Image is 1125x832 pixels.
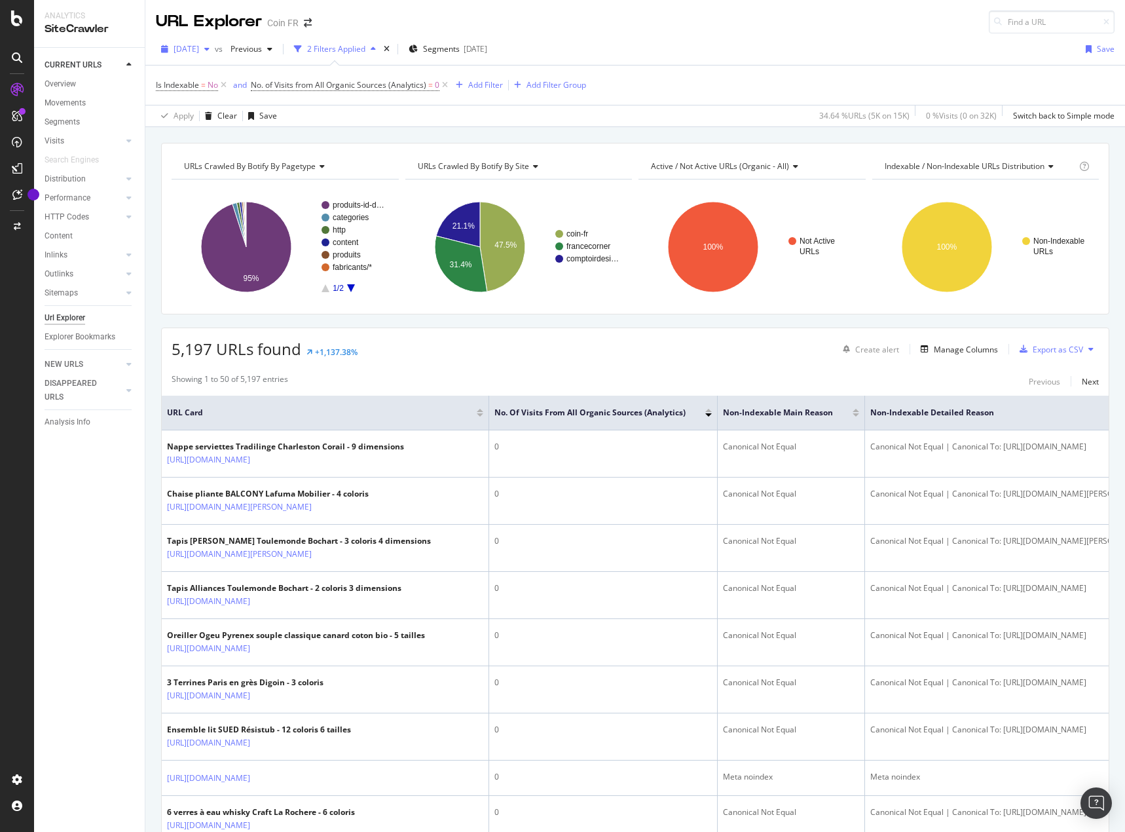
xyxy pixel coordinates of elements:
a: Content [45,229,136,243]
button: Clear [200,105,237,126]
div: Canonical Not Equal [723,677,859,689]
div: Performance [45,191,90,205]
div: 0 [494,441,712,453]
div: Nappe serviettes Tradilinge Charleston Corail - 9 dimensions [167,441,404,453]
a: [URL][DOMAIN_NAME] [167,736,250,749]
div: arrow-right-arrow-left [304,18,312,28]
div: Search Engines [45,153,99,167]
div: A chart. [405,190,633,304]
text: coin-fr [566,229,588,238]
div: Segments [45,115,80,129]
div: 0 [494,677,712,689]
div: Add Filter [468,79,503,90]
div: Distribution [45,172,86,186]
a: Visits [45,134,122,148]
text: francecorner [566,242,610,251]
button: Add Filter [451,77,503,93]
div: Manage Columns [934,344,998,355]
svg: A chart. [172,190,399,304]
div: Oreiller Ogeu Pyrenex souple classique canard coton bio - 5 tailles [167,630,425,641]
text: produits-id-d… [333,200,384,210]
div: Movements [45,96,86,110]
div: Meta noindex [723,771,859,783]
button: Create alert [838,339,899,360]
div: 0 [494,630,712,641]
button: and [229,79,251,91]
a: Performance [45,191,122,205]
span: 0 [435,76,439,94]
svg: A chart. [638,190,866,304]
a: [URL][DOMAIN_NAME] [167,689,250,702]
span: = [201,79,206,90]
h4: URLs Crawled By Botify By pagetype [181,156,387,177]
div: Canonical Not Equal [723,441,859,453]
a: [URL][DOMAIN_NAME] [167,819,250,832]
button: Switch back to Simple mode [1008,105,1115,126]
div: 34.64 % URLs ( 5K on 15K ) [819,110,910,121]
div: Clear [217,110,237,121]
div: 0 [494,582,712,594]
text: http [333,225,346,235]
button: [DATE] [156,39,215,60]
button: 2 Filters Applied [289,39,381,60]
div: Open Intercom Messenger [1080,787,1112,819]
h4: Active / Not Active URLs [648,156,854,177]
div: Export as CSV [1033,344,1083,355]
div: HTTP Codes [45,210,89,224]
text: 100% [703,242,724,252]
span: No. of Visits from All Organic Sources (Analytics) [494,407,686,419]
a: Inlinks [45,248,122,262]
button: Previous [225,39,278,60]
div: Save [259,110,277,121]
div: Content [45,229,73,243]
text: comptoirdesi… [566,254,619,263]
span: No. of Visits from All Organic Sources (Analytics) [251,79,426,90]
a: DISAPPEARED URLS [45,377,122,404]
button: Previous [1029,373,1060,389]
text: fabricants/* [333,263,372,272]
a: Outlinks [45,267,122,281]
a: [URL][DOMAIN_NAME] [167,595,250,608]
a: CURRENT URLS [45,58,122,72]
button: Segments[DATE] [403,39,492,60]
a: [URL][DOMAIN_NAME] [167,642,250,655]
span: Active / Not Active URLs (organic - all) [651,161,789,172]
div: 0 [494,724,712,736]
button: Next [1082,373,1099,389]
a: HTTP Codes [45,210,122,224]
a: Overview [45,77,136,91]
div: Save [1097,43,1115,54]
div: Visits [45,134,64,148]
text: produits [333,250,361,259]
span: Segments [423,43,460,54]
div: 3 Terrines Paris en grès Digoin - 3 coloris [167,677,323,689]
a: [URL][DOMAIN_NAME][PERSON_NAME] [167,548,312,561]
div: Analysis Info [45,415,90,429]
span: No [208,76,218,94]
a: NEW URLS [45,358,122,371]
span: Is Indexable [156,79,199,90]
text: URLs [800,247,819,256]
div: times [381,43,392,56]
div: CURRENT URLS [45,58,101,72]
div: Outlinks [45,267,73,281]
text: Non-Indexable [1033,236,1084,246]
div: Overview [45,77,76,91]
div: Canonical Not Equal [723,535,859,547]
div: Previous [1029,376,1060,387]
div: 6 verres à eau whisky Craft La Rochere - 6 coloris [167,806,355,818]
div: Switch back to Simple mode [1013,110,1115,121]
div: Url Explorer [45,311,85,325]
a: Sitemaps [45,286,122,300]
button: Save [1080,39,1115,60]
text: 95% [243,274,259,283]
text: content [333,238,359,247]
button: Export as CSV [1014,339,1083,360]
div: Chaise pliante BALCONY Lafuma Mobilier - 4 coloris [167,488,369,500]
div: Canonical Not Equal [723,806,859,818]
div: Create alert [855,344,899,355]
span: URLs Crawled By Botify By site [418,161,529,172]
text: 21.1% [452,221,474,231]
div: 0 % Visits ( 0 on 32K ) [926,110,997,121]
